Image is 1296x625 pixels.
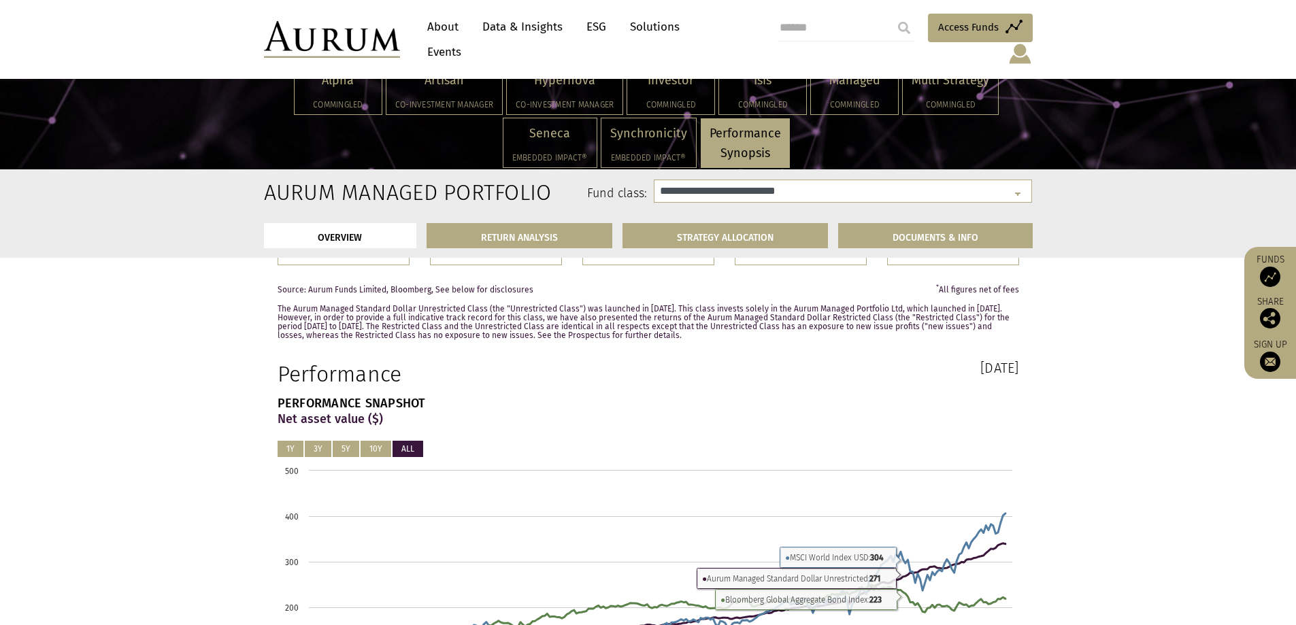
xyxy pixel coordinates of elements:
h5: Embedded Impact® [512,154,588,162]
h5: Co-investment Manager [395,101,493,109]
h2: Aurum Managed Portfolio [264,180,375,205]
a: STRATEGY ALLOCATION [622,223,828,248]
a: RETURN ANALYSIS [427,223,612,248]
p: Performance Synopsis [710,124,781,163]
p: Multi Strategy [912,71,989,90]
text: 300 [285,558,299,567]
span: All figures net of fees [936,286,1019,294]
tspan: ● [785,553,790,562]
h5: Commingled [820,101,889,109]
button: 1Y [278,441,303,457]
a: Events [420,39,461,65]
text: Bloomberg Global Aggregate Bond Index: [720,595,882,605]
text: Aurum Managed Standard Dollar Unrestricted: [702,574,880,584]
tspan: 304 [869,553,884,562]
a: ESG [580,14,613,39]
h1: Performance [278,361,638,387]
a: Solutions [623,14,686,39]
label: Fund class: [395,185,648,203]
span: Access Funds [938,19,999,35]
a: Access Funds [928,14,1033,42]
p: Isis [728,71,797,90]
strong: Net asset value ($) [278,411,383,426]
strong: PERFORMANCE SNAPSHOT [278,396,426,411]
button: 5Y [333,441,359,457]
button: ALL [393,441,423,457]
p: The Aurum Managed Standard Dollar Unrestricted Class (the "Unrestricted Class") was launched in [... [278,305,1019,341]
text: 500 [285,467,299,476]
p: Alpha [303,71,373,90]
p: Seneca [512,124,588,143]
p: Artisan [395,71,493,90]
p: Synchronicity [610,124,687,143]
img: Aurum [264,21,400,58]
tspan: 271 [869,574,880,584]
h5: Commingled [636,101,705,109]
h3: [DATE] [659,361,1019,375]
tspan: ● [720,595,725,605]
text: MSCI World Index USD: [785,553,884,562]
span: Source: Aurum Funds Limited, Bloomberg, See below for disclosures [278,286,533,294]
text: 200 [285,603,299,613]
button: 10Y [361,441,391,457]
h5: Co-investment Manager [516,101,614,109]
img: Share this post [1260,308,1280,328]
a: Data & Insights [476,14,569,39]
input: Submit [891,14,918,41]
p: Investor [636,71,705,90]
h5: Commingled [303,101,373,109]
tspan: ● [702,574,707,584]
img: account-icon.svg [1008,42,1033,65]
h5: Embedded Impact® [610,154,687,162]
text: 400 [285,512,299,522]
div: Share [1251,297,1289,328]
a: DOCUMENTS & INFO [838,223,1033,248]
p: Hypernova [516,71,614,90]
a: Sign up [1251,339,1289,372]
p: Managed [820,71,889,90]
h5: Commingled [912,101,989,109]
img: Access Funds [1260,267,1280,287]
tspan: 223 [869,595,882,605]
a: About [420,14,465,39]
a: Funds [1251,254,1289,287]
button: 3Y [305,441,331,457]
h5: Commingled [728,101,797,109]
img: Sign up to our newsletter [1260,352,1280,372]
